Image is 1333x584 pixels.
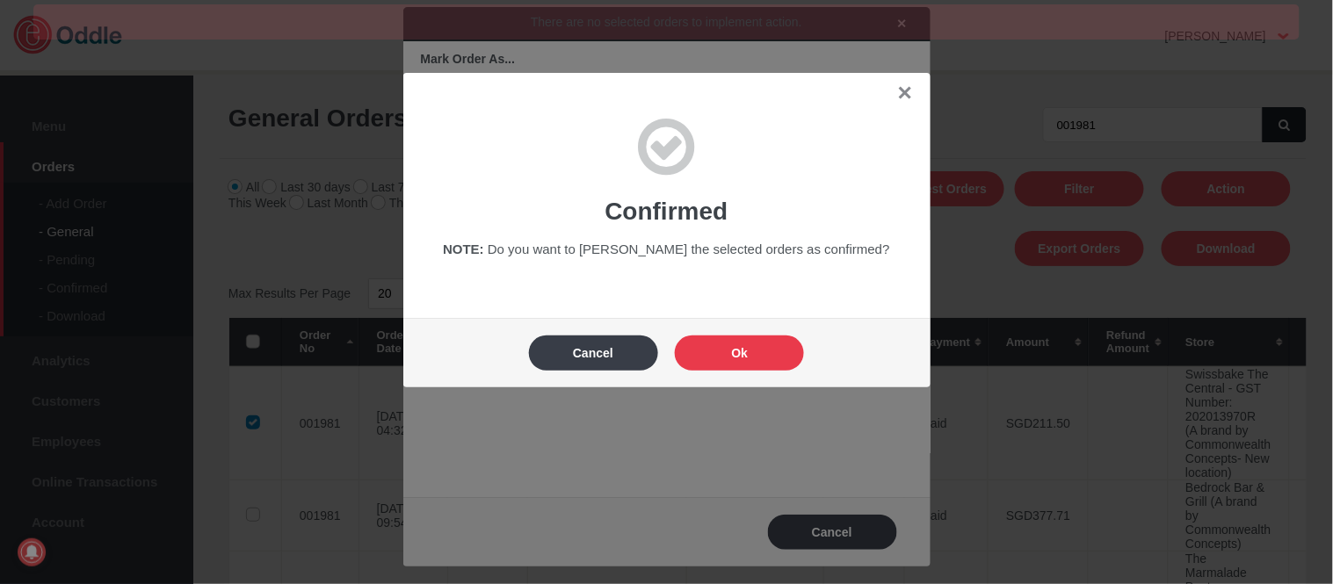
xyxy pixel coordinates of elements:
[897,83,913,105] a: ✕
[529,335,658,371] button: Cancel
[430,198,904,226] h1: Confirmed
[488,242,890,256] span: Do you want to [PERSON_NAME] the selected orders as confirmed?
[33,4,1300,40] div: There are no selected orders to implement action.
[443,242,484,256] span: NOTE:
[675,335,804,371] button: Ok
